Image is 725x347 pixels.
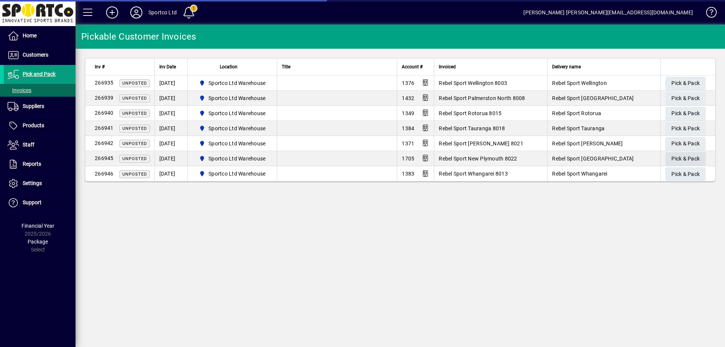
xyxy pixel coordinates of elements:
[439,95,525,101] span: Rebel Sport Palmerston North 8008
[154,106,187,121] td: [DATE]
[196,94,269,103] span: Sportco Ltd Warehouse
[552,110,601,116] span: Rebel Sport Rotorua
[439,140,523,147] span: Rebel Sport [PERSON_NAME] 8021
[208,155,265,162] span: Sportco Ltd Warehouse
[402,63,423,71] span: Account #
[439,125,505,131] span: Rebel Sport Tauranga 8018
[552,63,656,71] div: Delivery name
[402,95,414,101] span: 1432
[4,116,76,135] a: Products
[439,110,501,116] span: Rebel Sport Rotorua 8015
[95,95,114,101] span: 266939
[282,63,392,71] div: Title
[23,199,42,205] span: Support
[122,81,147,86] span: Unposted
[4,46,76,65] a: Customers
[439,156,517,162] span: Rebel Sport New Plymouth 8022
[552,63,581,71] span: Delivery name
[95,110,114,116] span: 266940
[4,84,76,97] a: Invoices
[439,63,456,71] span: Invoiced
[95,155,114,161] span: 266945
[192,63,273,71] div: Location
[196,109,269,118] span: Sportco Ltd Warehouse
[28,239,48,245] span: Package
[196,79,269,88] span: Sportco Ltd Warehouse
[402,80,414,86] span: 1376
[122,126,147,131] span: Unposted
[100,6,124,19] button: Add
[552,156,634,162] span: Rebel Sport [GEOGRAPHIC_DATA]
[23,52,48,58] span: Customers
[208,140,265,147] span: Sportco Ltd Warehouse
[208,109,265,117] span: Sportco Ltd Warehouse
[122,111,147,116] span: Unposted
[95,140,114,146] span: 266942
[122,141,147,146] span: Unposted
[23,103,44,109] span: Suppliers
[4,97,76,116] a: Suppliers
[196,154,269,163] span: Sportco Ltd Warehouse
[671,122,700,135] span: Pick & Pack
[22,223,54,229] span: Financial Year
[665,167,706,181] button: Pick & Pack
[523,6,693,19] div: [PERSON_NAME] [PERSON_NAME][EMAIL_ADDRESS][DOMAIN_NAME]
[671,77,700,89] span: Pick & Pack
[4,174,76,193] a: Settings
[671,107,700,120] span: Pick & Pack
[23,122,44,128] span: Products
[154,151,187,166] td: [DATE]
[665,152,706,166] button: Pick & Pack
[671,153,700,165] span: Pick & Pack
[402,140,414,147] span: 1371
[4,26,76,45] a: Home
[700,2,716,26] a: Knowledge Base
[159,63,183,71] div: Inv Date
[402,125,414,131] span: 1384
[402,63,429,71] div: Account #
[23,161,41,167] span: Reports
[402,110,414,116] span: 1349
[196,169,269,178] span: Sportco Ltd Warehouse
[552,95,634,101] span: Rebel Sport [GEOGRAPHIC_DATA]
[671,168,700,180] span: Pick & Pack
[4,136,76,154] a: Staff
[122,96,147,101] span: Unposted
[665,77,706,90] button: Pick & Pack
[208,79,265,87] span: Sportco Ltd Warehouse
[552,140,623,147] span: Rebel Sport [PERSON_NAME]
[552,80,607,86] span: Rebel Sport Wellington
[552,125,605,131] span: Rebel Sport Tauranga
[439,63,543,71] div: Invoiced
[196,124,269,133] span: Sportco Ltd Warehouse
[665,92,706,105] button: Pick & Pack
[671,137,700,150] span: Pick & Pack
[665,122,706,136] button: Pick & Pack
[402,171,414,177] span: 1383
[159,63,176,71] span: Inv Date
[95,171,114,177] span: 266946
[81,31,196,43] div: Pickable Customer Invoices
[154,91,187,106] td: [DATE]
[23,32,37,39] span: Home
[552,171,607,177] span: Rebel Sport Whangarei
[95,80,114,86] span: 266935
[154,136,187,151] td: [DATE]
[439,80,507,86] span: Rebel Sport Wellington 8003
[23,142,34,148] span: Staff
[124,6,148,19] button: Profile
[148,6,177,19] div: Sportco Ltd
[95,63,150,71] div: Inv #
[122,172,147,177] span: Unposted
[122,156,147,161] span: Unposted
[154,166,187,181] td: [DATE]
[282,63,290,71] span: Title
[220,63,238,71] span: Location
[4,155,76,174] a: Reports
[154,121,187,136] td: [DATE]
[208,94,265,102] span: Sportco Ltd Warehouse
[665,137,706,151] button: Pick & Pack
[208,170,265,177] span: Sportco Ltd Warehouse
[95,125,114,131] span: 266941
[665,107,706,120] button: Pick & Pack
